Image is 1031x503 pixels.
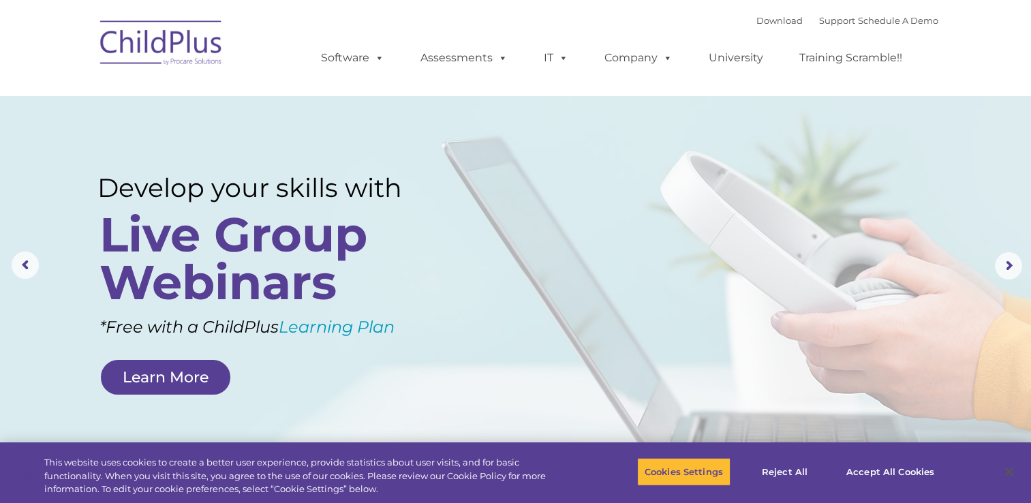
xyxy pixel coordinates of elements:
[819,15,855,26] a: Support
[994,457,1024,487] button: Close
[530,44,582,72] a: IT
[742,457,827,486] button: Reject All
[591,44,686,72] a: Company
[858,15,938,26] a: Schedule A Demo
[97,172,438,203] rs-layer: Develop your skills with
[101,360,230,395] a: Learn More
[786,44,916,72] a: Training Scramble!!
[756,15,803,26] a: Download
[44,456,567,496] div: This website uses cookies to create a better user experience, provide statistics about user visit...
[99,311,463,342] rs-layer: *Free with a ChildPlus
[307,44,398,72] a: Software
[695,44,777,72] a: University
[839,457,942,486] button: Accept All Cookies
[189,146,247,156] span: Phone number
[93,11,230,79] img: ChildPlus by Procare Solutions
[407,44,521,72] a: Assessments
[756,15,938,26] font: |
[279,317,395,337] a: Learning Plan
[637,457,730,486] button: Cookies Settings
[189,90,231,100] span: Last name
[99,211,435,306] rs-layer: Live Group Webinars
